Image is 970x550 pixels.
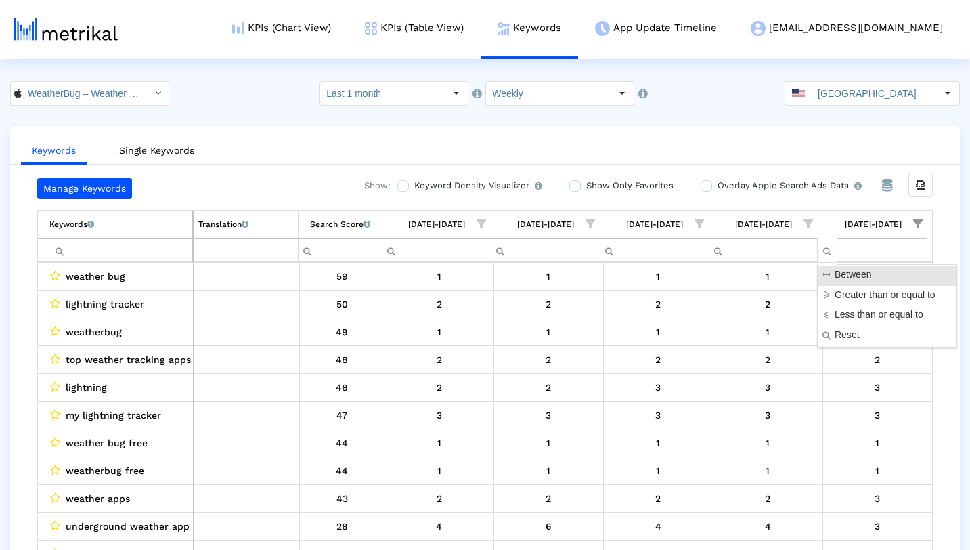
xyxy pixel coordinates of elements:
span: underground weather app [66,517,190,535]
td: Column 09/28/25-10/04/25 [709,211,818,238]
div: Select [611,82,634,105]
div: 9/13/25 [389,268,489,285]
div: 43 [305,490,379,507]
div: 9/20/25 [499,434,598,452]
div: 9/27/25 [609,490,708,507]
td: Filter cell [709,238,818,262]
label: Overlay Apple Search Ads Data [714,178,862,193]
td: Column 09/14/25-09/20/25 [491,211,600,238]
input: Filter cell [491,239,600,261]
div: 9/13/25 [389,517,489,535]
div: 10/11/25 [828,434,927,452]
div: Search Score [310,215,370,233]
div: 9/27/25 [609,379,708,396]
span: Between [819,267,888,283]
img: metrical-logo-light.png [14,18,118,41]
div: 10/4/25 [718,351,818,368]
div: 9/27/25 [609,351,708,368]
div: 9/13/25 [389,295,489,313]
img: kpi-chart-menu-icon.png [232,22,244,34]
div: Select [936,82,959,105]
input: Filter cell [382,239,491,261]
td: Filter cell [491,238,600,262]
div: 9/20/25 [499,379,598,396]
img: app-update-menu-icon.png [595,21,610,36]
td: Filter cell [600,238,709,262]
div: Keywords [49,215,94,233]
td: Filter cell [382,238,491,262]
span: weather apps [66,490,130,507]
div: 47 [305,406,379,424]
div: 9/27/25 [609,462,708,480]
div: [DATE]-[DATE] [626,215,683,233]
div: 10/4/25 [718,517,818,535]
td: Column 09/07/25-09/13/25 [382,211,491,238]
input: Filter cell [49,239,192,261]
td: Column Translation [193,211,299,238]
div: Select [445,82,468,105]
div: Translation [198,215,248,233]
span: my lightning tracker [66,406,161,424]
div: 10/11/25 [828,351,927,368]
div: 10/4/25 [718,490,818,507]
label: Show Only Favorites [583,178,674,193]
div: 9/13/25 [389,379,489,396]
div: 9/13/25 [389,406,489,424]
div: 9/27/25 [609,434,708,452]
td: Filter cell [818,238,927,262]
div: 49 [305,323,379,341]
div: 10/11/25 [828,379,927,396]
td: Filter cell [193,238,299,262]
div: 10/4/25 [718,323,818,341]
input: Filter cell [299,239,382,261]
div: 59 [305,268,379,285]
div: 10/4/25 [718,462,818,480]
div: 10/11/25 [828,490,927,507]
div: 10/4/25 [718,434,818,452]
a: Single Keywords [108,138,205,163]
input: Filter cell [194,239,298,261]
div: 9/27/25 [609,323,708,341]
td: Column Search Score [298,211,382,238]
div: 9/27/25 [609,517,708,535]
div: 44 [305,434,379,452]
div: [DATE]-[DATE] [408,215,465,233]
span: Show filter options for column '09/14/25-09/20/25' [586,219,595,228]
img: kpi-table-menu-icon.png [365,22,377,35]
span: Reset [819,327,877,343]
span: Less than or equal to [819,307,940,323]
div: 9/13/25 [389,462,489,480]
div: 9/27/25 [609,406,708,424]
img: my-account-menu-icon.png [751,21,766,36]
span: Show filter options for column '09/07/25-09/13/25' [477,219,486,228]
div: 10/11/25 [828,462,927,480]
div: 9/13/25 [389,490,489,507]
input: Filter cell [600,239,709,261]
div: 9/27/25 [609,268,708,285]
input: Filter cell [818,239,927,261]
span: Show filter options for column '09/21/25-09/27/25' [695,219,704,228]
div: 9/20/25 [499,351,598,368]
div: 28 [305,517,379,535]
div: [DATE]-[DATE] [517,215,574,233]
div: 10/4/25 [718,379,818,396]
div: 50 [305,295,379,313]
span: weatherbug [66,323,122,341]
div: 9/13/25 [389,434,489,452]
div: 10/4/25 [718,295,818,313]
div: 9/13/25 [389,323,489,341]
span: weatherbug free [66,462,144,480]
div: 9/27/25 [609,295,708,313]
td: Filter cell [38,238,193,262]
a: Keywords [21,138,87,165]
img: keywords.png [498,22,510,35]
div: 9/20/25 [499,323,598,341]
div: 9/20/25 [499,517,598,535]
span: lightning [66,379,107,396]
div: 9/20/25 [499,406,598,424]
td: Column Keyword [38,211,193,238]
div: Select [146,82,169,105]
div: 9/20/25 [499,462,598,480]
div: 10/4/25 [718,406,818,424]
td: Column 10/05/25-10/11/25 [818,211,927,238]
